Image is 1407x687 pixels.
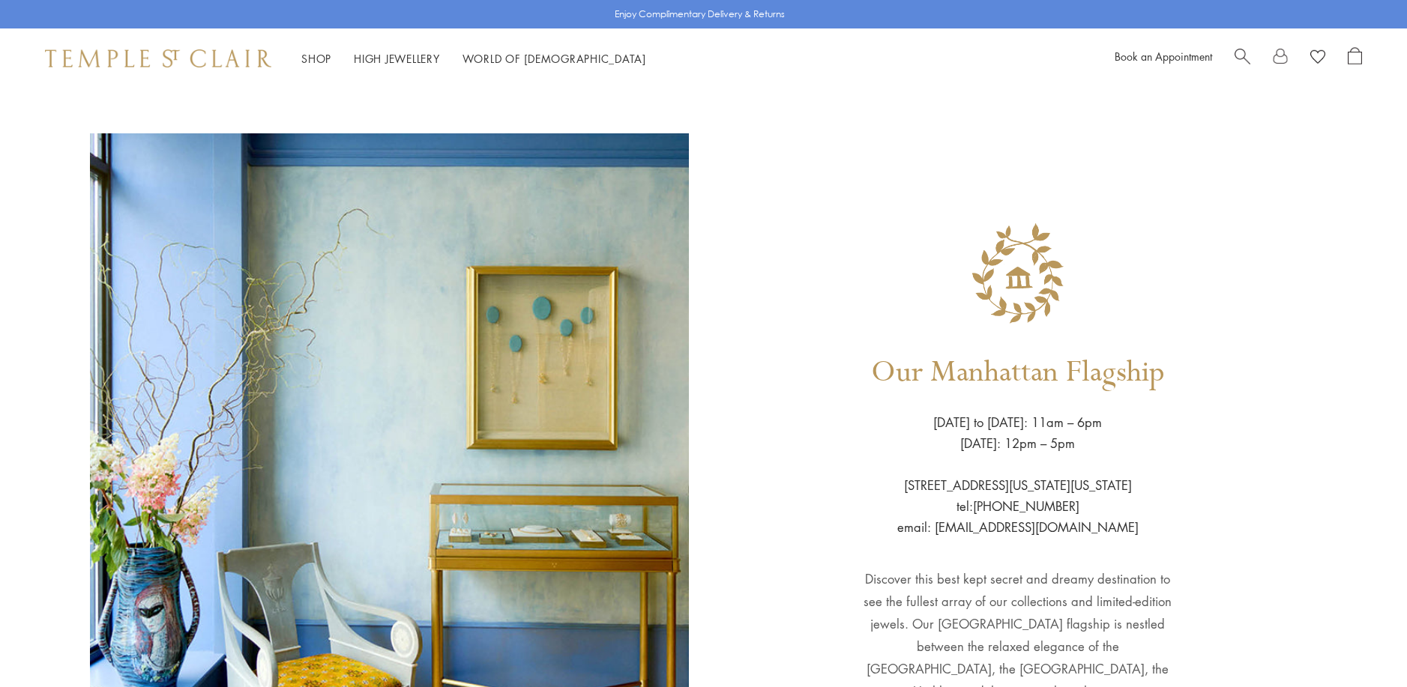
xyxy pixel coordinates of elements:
[1235,47,1250,70] a: Search
[933,412,1102,454] p: [DATE] to [DATE]: 11am – 6pm [DATE]: 12pm – 5pm
[301,51,331,66] a: ShopShop
[45,49,271,67] img: Temple St. Clair
[897,454,1139,538] p: [STREET_ADDRESS][US_STATE][US_STATE] tel:[PHONE_NUMBER] email: [EMAIL_ADDRESS][DOMAIN_NAME]
[1332,617,1392,672] iframe: Gorgias live chat messenger
[1115,49,1212,64] a: Book an Appointment
[463,51,646,66] a: World of [DEMOGRAPHIC_DATA]World of [DEMOGRAPHIC_DATA]
[1310,47,1325,70] a: View Wishlist
[615,7,785,22] p: Enjoy Complimentary Delivery & Returns
[871,333,1165,412] h1: Our Manhattan Flagship
[354,51,440,66] a: High JewelleryHigh Jewellery
[301,49,646,68] nav: Main navigation
[1348,47,1362,70] a: Open Shopping Bag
